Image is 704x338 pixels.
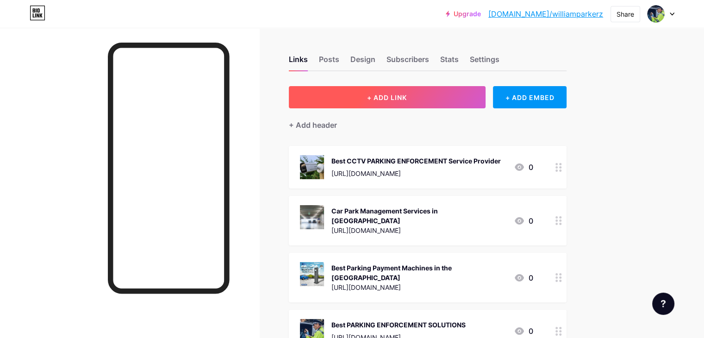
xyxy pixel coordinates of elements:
[350,54,375,70] div: Design
[440,54,459,70] div: Stats
[331,225,506,235] div: [URL][DOMAIN_NAME]
[386,54,429,70] div: Subscribers
[331,320,466,330] div: Best PARKING ENFORCEMENT SOLUTIONS
[289,86,486,108] button: + ADD LINK
[331,169,501,178] div: [URL][DOMAIN_NAME]
[617,9,634,19] div: Share
[319,54,339,70] div: Posts
[446,10,481,18] a: Upgrade
[514,215,533,226] div: 0
[289,119,337,131] div: + Add header
[300,205,324,229] img: Car Park Management Services in United Kingdom
[514,162,533,173] div: 0
[331,206,506,225] div: Car Park Management Services in [GEOGRAPHIC_DATA]
[289,54,308,70] div: Links
[493,86,567,108] div: + ADD EMBED
[514,325,533,337] div: 0
[367,94,407,101] span: + ADD LINK
[331,263,506,282] div: Best Parking Payment Machines in the [GEOGRAPHIC_DATA]
[300,155,324,179] img: Best CCTV PARKING ENFORCEMENT Service Provider
[300,262,324,286] img: Best Parking Payment Machines in the United Kingdom
[470,54,499,70] div: Settings
[647,5,665,23] img: williamparkerz
[514,272,533,283] div: 0
[488,8,603,19] a: [DOMAIN_NAME]/williamparkerz
[331,282,506,292] div: [URL][DOMAIN_NAME]
[331,156,501,166] div: Best CCTV PARKING ENFORCEMENT Service Provider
